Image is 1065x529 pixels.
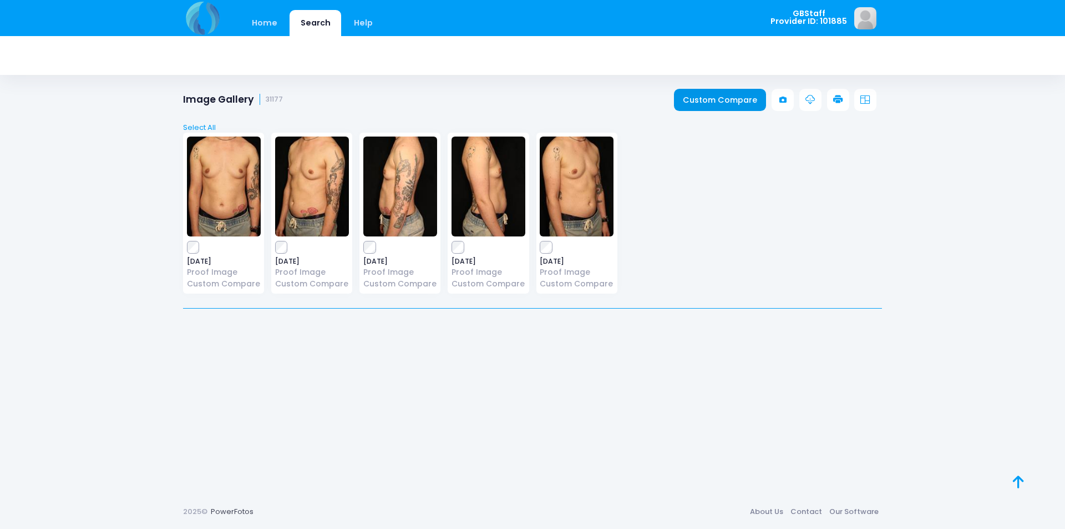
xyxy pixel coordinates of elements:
[275,137,349,236] img: image
[275,266,349,278] a: Proof Image
[183,94,283,105] h1: Image Gallery
[452,258,525,265] span: [DATE]
[540,258,613,265] span: [DATE]
[187,137,261,236] img: image
[452,266,525,278] a: Proof Image
[363,137,437,236] img: image
[275,278,349,290] a: Custom Compare
[211,506,253,517] a: PowerFotos
[363,258,437,265] span: [DATE]
[363,278,437,290] a: Custom Compare
[540,278,613,290] a: Custom Compare
[266,95,283,104] small: 31177
[746,502,787,522] a: About Us
[183,506,207,517] span: 2025©
[854,7,876,29] img: image
[452,137,525,236] img: image
[770,9,847,26] span: GBStaff Provider ID: 101885
[825,502,882,522] a: Our Software
[343,10,384,36] a: Help
[180,122,886,133] a: Select All
[290,10,341,36] a: Search
[187,278,261,290] a: Custom Compare
[540,137,613,236] img: image
[540,266,613,278] a: Proof Image
[363,266,437,278] a: Proof Image
[674,89,767,111] a: Custom Compare
[187,258,261,265] span: [DATE]
[241,10,288,36] a: Home
[452,278,525,290] a: Custom Compare
[187,266,261,278] a: Proof Image
[275,258,349,265] span: [DATE]
[787,502,825,522] a: Contact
